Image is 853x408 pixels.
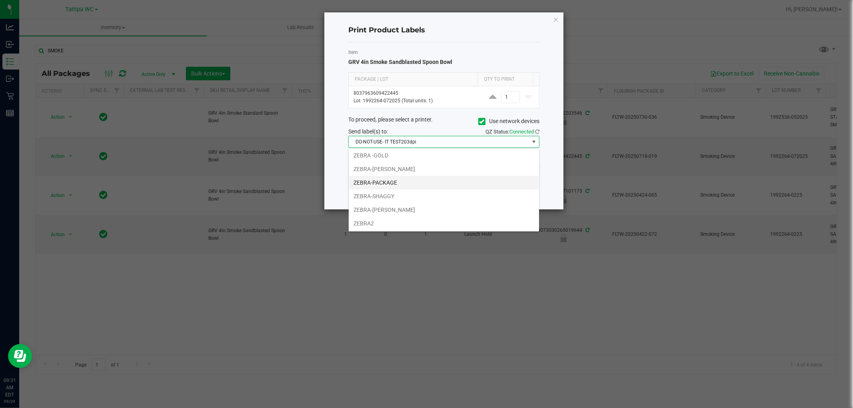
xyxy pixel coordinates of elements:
[349,162,539,176] li: ZEBRA-[PERSON_NAME]
[342,115,545,127] div: To proceed, please select a printer.
[349,149,539,162] li: ZEBRA -GOLD
[354,97,477,105] p: Lot: 1992264-072025 (Total units: 1)
[348,25,539,36] h4: Print Product Labels
[478,117,539,125] label: Use network devices
[354,90,477,97] p: 8037963609422445
[349,189,539,203] li: ZEBRA-SHAGGY
[509,129,534,135] span: Connected
[485,129,539,135] span: QZ Status:
[348,128,388,135] span: Send label(s) to:
[348,49,539,56] label: Item
[349,73,477,86] th: Package | Lot
[8,344,32,368] iframe: Resource center
[349,217,539,230] li: ZEBRA2
[348,59,452,65] span: GRV 4in Smoke Sandblasted Spoon Bowl
[477,73,533,86] th: Qty to Print
[342,155,545,163] div: Select a label template.
[349,136,529,147] span: DO-NOT-USE- IT TEST203dpi
[349,203,539,217] li: ZEBRA-[PERSON_NAME]
[349,176,539,189] li: ZEBRA-PACKAGE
